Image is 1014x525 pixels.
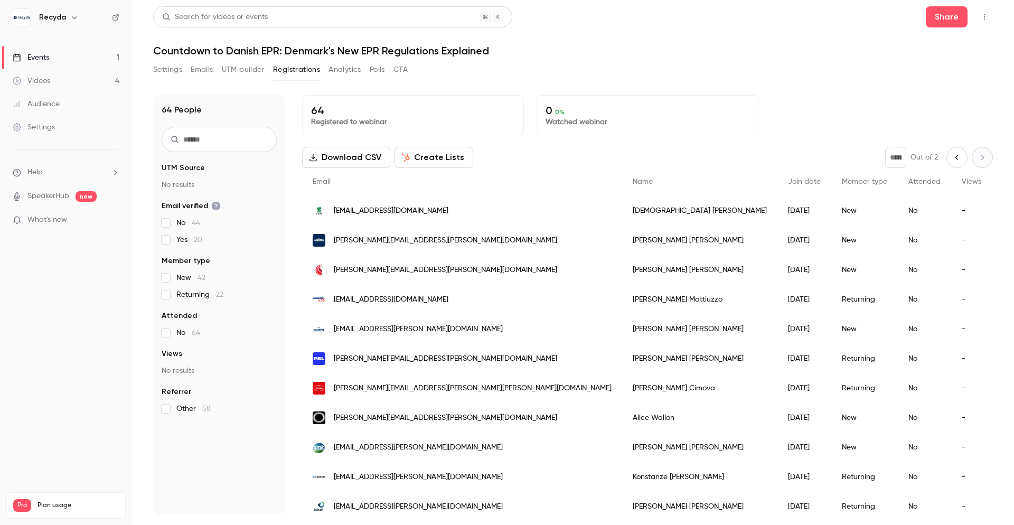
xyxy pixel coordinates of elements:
[898,255,951,285] div: No
[777,314,831,344] div: [DATE]
[162,311,197,321] span: Attended
[777,433,831,462] div: [DATE]
[311,117,515,127] p: Registered to webinar
[313,411,325,424] img: loreal.com
[842,178,887,185] span: Member type
[27,191,69,202] a: SpeakerHub
[951,196,992,226] div: -
[926,6,968,27] button: Share
[393,61,408,78] button: CTA
[27,214,67,226] span: What's new
[313,471,325,483] img: geberit.com
[898,433,951,462] div: No
[334,235,557,246] span: [PERSON_NAME][EMAIL_ADDRESS][PERSON_NAME][DOMAIN_NAME]
[777,492,831,521] div: [DATE]
[313,293,325,306] img: perfettivanmelle.com
[313,382,325,395] img: henkel.com
[831,462,898,492] div: Returning
[222,61,265,78] button: UTM builder
[162,104,202,116] h1: 64 People
[951,492,992,521] div: -
[313,441,325,454] img: dmk.de
[898,314,951,344] div: No
[13,122,55,133] div: Settings
[313,500,325,513] img: amcor.com
[777,462,831,492] div: [DATE]
[622,344,777,373] div: [PERSON_NAME] [PERSON_NAME]
[162,180,277,190] p: No results
[198,274,205,282] span: 42
[162,387,191,397] span: Referrer
[13,76,50,86] div: Videos
[951,344,992,373] div: -
[831,373,898,403] div: Returning
[162,163,277,414] section: facet-groups
[39,12,66,23] h6: Recyda
[176,327,200,338] span: No
[37,501,119,510] span: Plan usage
[313,352,325,365] img: wearepsl.com
[76,191,97,202] span: new
[313,323,325,335] img: gropper.de
[898,344,951,373] div: No
[313,234,325,247] img: lavazza.com
[622,255,777,285] div: [PERSON_NAME] [PERSON_NAME]
[334,442,503,453] span: [EMAIL_ADDRESS][PERSON_NAME][DOMAIN_NAME]
[334,324,503,335] span: [EMAIL_ADDRESS][PERSON_NAME][DOMAIN_NAME]
[898,492,951,521] div: No
[334,501,503,512] span: [EMAIL_ADDRESS][PERSON_NAME][DOMAIN_NAME]
[898,285,951,314] div: No
[313,204,325,217] img: upmraflatac.com
[777,226,831,255] div: [DATE]
[831,314,898,344] div: New
[191,61,213,78] button: Emails
[395,147,473,168] button: Create Lists
[831,433,898,462] div: New
[777,373,831,403] div: [DATE]
[951,373,992,403] div: -
[176,218,200,228] span: No
[831,344,898,373] div: Returning
[831,226,898,255] div: New
[633,178,653,185] span: Name
[370,61,385,78] button: Polls
[951,433,992,462] div: -
[951,226,992,255] div: -
[831,285,898,314] div: Returning
[162,256,210,266] span: Member type
[951,314,992,344] div: -
[546,117,749,127] p: Watched webinar
[13,52,49,63] div: Events
[176,289,223,300] span: Returning
[192,219,200,227] span: 44
[334,353,557,364] span: [PERSON_NAME][EMAIL_ADDRESS][PERSON_NAME][DOMAIN_NAME]
[622,403,777,433] div: Alice Wallon
[622,314,777,344] div: [PERSON_NAME] [PERSON_NAME]
[898,462,951,492] div: No
[788,178,821,185] span: Join date
[153,44,993,57] h1: Countdown to Danish EPR: Denmark's New EPR Regulations Explained
[162,349,182,359] span: Views
[951,403,992,433] div: -
[162,201,221,211] span: Email verified
[302,147,390,168] button: Download CSV
[13,499,31,512] span: Pro
[334,205,448,217] span: [EMAIL_ADDRESS][DOMAIN_NAME]
[273,61,320,78] button: Registrations
[162,365,277,376] p: No results
[777,255,831,285] div: [DATE]
[951,462,992,492] div: -
[777,344,831,373] div: [DATE]
[334,294,448,305] span: [EMAIL_ADDRESS][DOMAIN_NAME]
[831,255,898,285] div: New
[162,12,268,23] div: Search for videos or events
[898,373,951,403] div: No
[334,412,557,424] span: [PERSON_NAME][EMAIL_ADDRESS][PERSON_NAME][DOMAIN_NAME]
[162,163,205,173] span: UTM Source
[334,265,557,276] span: [PERSON_NAME][EMAIL_ADDRESS][PERSON_NAME][DOMAIN_NAME]
[622,285,777,314] div: [PERSON_NAME] Mattiuzzo
[777,403,831,433] div: [DATE]
[313,264,325,276] img: cflex.com
[328,61,361,78] button: Analytics
[334,472,503,483] span: [EMAIL_ADDRESS][PERSON_NAME][DOMAIN_NAME]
